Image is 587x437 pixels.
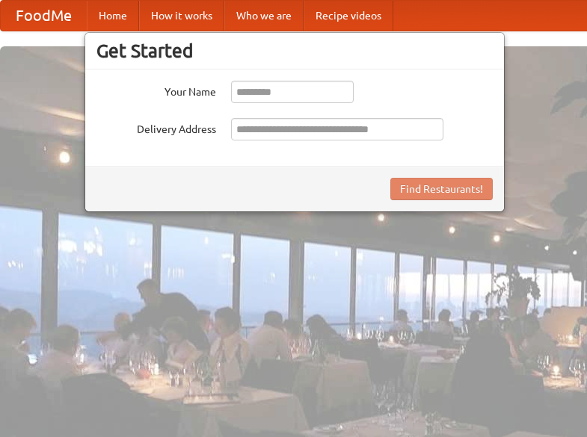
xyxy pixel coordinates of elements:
[96,118,216,137] label: Delivery Address
[139,1,224,31] a: How it works
[224,1,304,31] a: Who we are
[304,1,393,31] a: Recipe videos
[390,178,493,200] button: Find Restaurants!
[96,81,216,99] label: Your Name
[1,1,87,31] a: FoodMe
[96,40,493,62] h3: Get Started
[87,1,139,31] a: Home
